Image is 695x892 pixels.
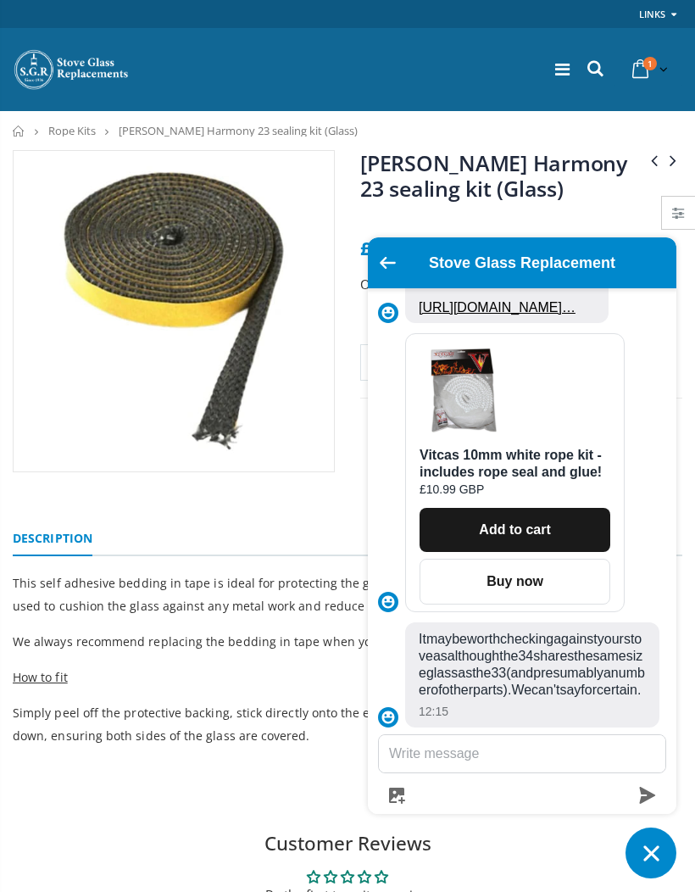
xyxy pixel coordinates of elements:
span: £ 7.99 GBP [360,237,450,260]
a: Description [13,522,92,556]
div: Average rating is 0.00 stars [14,867,681,886]
a: [PERSON_NAME] Harmony 23 sealing kit (Glass) [360,148,627,203]
a: Rope Kits [48,123,96,138]
p: Order now for fast dispatch [360,275,682,294]
p: This self adhesive bedding in tape is ideal for protecting the glass in your [PERSON_NAME] 23 aga... [13,571,682,617]
span: 1 [643,57,657,70]
a: 1 [625,53,671,86]
p: Simply peel off the protective backing, stick directly onto the edge of your replacement stove gl... [13,701,682,747]
img: Stove Glass Replacement [13,48,131,91]
a: Links [639,3,665,25]
p: We always recommend replacing the bedding in tape when you are fitting a new piece of glass. [13,630,682,653]
span: [PERSON_NAME] Harmony 23 sealing kit (Glass) [119,123,358,138]
h2: Customer Reviews [14,830,681,857]
a: Menu [555,58,570,81]
a: Home [13,125,25,137]
inbox-online-store-chat: Shopify online store chat [363,237,681,878]
span: How to fit [13,669,68,685]
img: Nestor_Martin_Harmony_23_sealing_kit_Glass_800x_crop_center.webp [14,151,334,471]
